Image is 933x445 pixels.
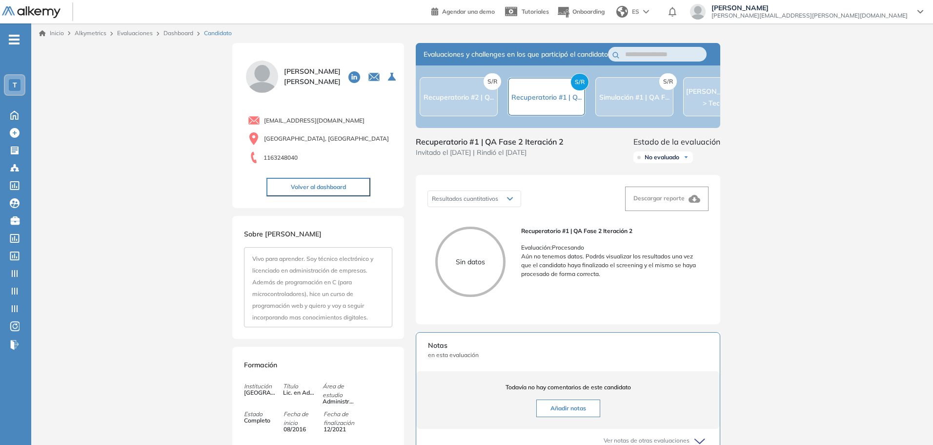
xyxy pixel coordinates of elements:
span: [GEOGRAPHIC_DATA] de la Empresa [244,388,277,397]
span: Notas [428,340,708,351]
span: Institución [244,382,283,391]
span: Completo [244,416,277,425]
i: - [9,39,20,41]
span: Fecha de inicio [284,410,323,427]
img: Ícono de flecha [683,154,689,160]
span: S/R [570,73,589,91]
span: Candidato [204,29,232,38]
span: Simulación #1 | QA F... [599,93,669,102]
button: Onboarding [557,1,605,22]
span: [PERSON_NAME] [PERSON_NAME] [284,66,341,87]
p: Sin datos [438,257,503,267]
span: Invitado el [DATE] | Rindió el [DATE] [416,148,564,158]
span: [EMAIL_ADDRESS][DOMAIN_NAME] [264,116,365,125]
span: Estado de la evaluación [633,136,720,148]
img: PROFILE_MENU_LOGO_USER [244,59,280,95]
span: S/R [484,73,501,90]
span: Recuperatorio #1 | QA Fase 2 Iteración 2 [416,136,564,148]
button: Añadir notas [536,400,600,417]
span: [PERSON_NAME] [711,4,908,12]
img: Logo [2,6,61,19]
span: Tutoriales [522,8,549,15]
span: Resultados cuantitativos [432,195,498,202]
span: 08/2016 [284,425,317,434]
span: Lic. en Administración de Empresas [283,388,316,397]
span: S/R [659,73,677,90]
span: Vivo para aprender. Soy técnico electrónico y licenciado en administración de empresas. Además de... [252,255,373,321]
span: Ver notas de otras evaluaciones [604,436,690,445]
img: arrow [643,10,649,14]
span: Formación [244,360,277,369]
span: [PERSON_NAME][EMAIL_ADDRESS][PERSON_NAME][DOMAIN_NAME] [711,12,908,20]
span: Área de estudio [323,382,362,400]
p: Aún no tenemos datos. Podrás visualizar los resultados una vez que el candidato haya finalizado e... [521,252,701,278]
span: Agendar una demo [442,8,495,15]
a: Dashboard [163,29,193,37]
button: Volver al dashboard [266,178,370,196]
span: Recuperatorio #2 | Q... [424,93,494,102]
span: Alkymetrics [75,29,106,37]
span: 1163248040 [264,153,298,162]
span: en esta evaluación [428,351,708,360]
span: [PERSON_NAME]-Box > Techniqu... [686,87,758,107]
span: No evaluado [645,153,679,161]
span: Recuperatorio #1 | QA Fase 2 Iteración 2 [521,227,701,235]
span: Todavía no hay comentarios de este candidato [428,383,708,392]
span: Recuperatorio #1 | Q... [511,93,582,102]
img: world [616,6,628,18]
span: Sobre [PERSON_NAME] [244,230,322,238]
button: Descargar reporte [625,187,709,211]
span: T [13,81,17,89]
span: [GEOGRAPHIC_DATA], [GEOGRAPHIC_DATA] [264,134,389,143]
span: Fecha de finalización [324,410,363,427]
span: Administración de empresas [323,397,356,406]
span: Estado [244,410,283,419]
a: Inicio [39,29,64,38]
span: Onboarding [572,8,605,15]
a: Evaluaciones [117,29,153,37]
span: Descargar reporte [633,194,685,202]
span: Evaluaciones y challenges en los que participó el candidato [424,49,608,60]
span: Título [283,382,322,391]
span: 12/2021 [324,425,357,434]
p: Evaluación : Procesando [521,243,701,252]
span: ES [632,7,639,16]
a: Agendar una demo [431,5,495,17]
